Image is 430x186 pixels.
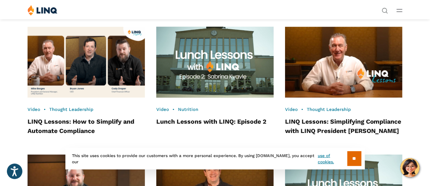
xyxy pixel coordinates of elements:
[156,118,266,125] a: Lunch Lessons with LINQ: Episode 2
[156,107,169,112] a: Video
[382,7,388,13] button: Open Search Bar
[28,5,57,15] img: LINQ | K‑12 Software
[28,118,134,134] a: LINQ Lessons: How to Simplify and Automate Compliance
[382,5,388,13] nav: Utility Navigation
[285,106,402,113] div: •
[285,107,298,112] a: Video
[307,107,351,112] a: Thought Leadership
[65,148,365,169] div: This site uses cookies to provide our customers with a more personal experience. By using [DOMAIN...
[318,153,347,165] a: use of cookies.
[28,106,145,113] div: •
[156,106,274,113] div: •
[28,107,40,112] a: Video
[400,158,420,177] button: Hello, have a question? Let’s chat.
[397,7,402,14] button: Open Main Menu
[178,107,198,112] a: Nutrition
[49,107,93,112] a: Thought Leadership
[285,118,401,134] a: LINQ Lessons: Simplifying Compliance with LINQ President [PERSON_NAME]
[285,27,402,97] img: Mike Borges LINQ Lessons Video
